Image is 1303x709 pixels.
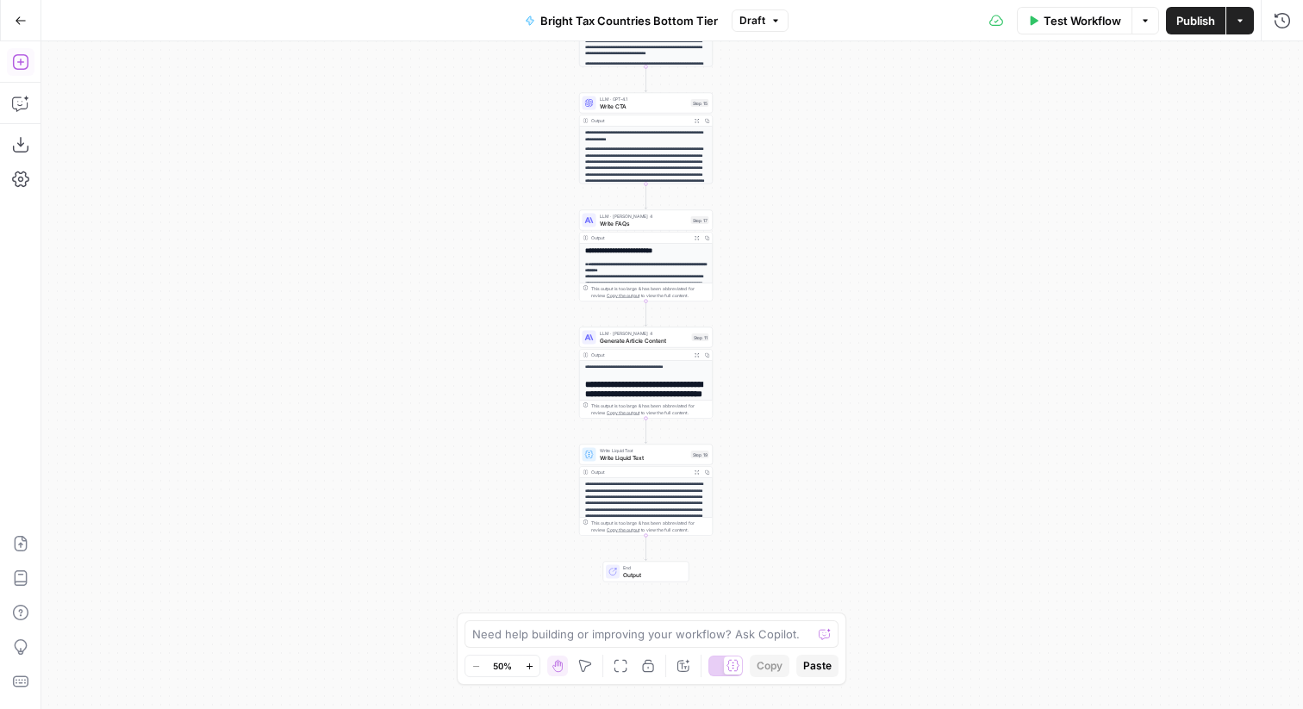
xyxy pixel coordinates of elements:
[514,7,728,34] button: Bright Tax Countries Bottom Tier
[757,658,782,674] span: Copy
[493,659,512,673] span: 50%
[691,451,709,458] div: Step 19
[591,351,689,358] div: Output
[600,336,689,345] span: Generate Article Content
[1017,7,1132,34] button: Test Workflow
[607,293,639,298] span: Copy the output
[591,285,709,299] div: This output is too large & has been abbreviated for review. to view the full content.
[691,99,709,107] div: Step 15
[692,333,709,341] div: Step 11
[739,13,765,28] span: Draft
[600,453,688,462] span: Write Liquid Text
[750,655,789,677] button: Copy
[591,519,709,533] div: This output is too large & has been abbreviated for review. to view the full content.
[591,234,689,241] div: Output
[645,302,647,327] g: Edge from step_17 to step_11
[607,410,639,415] span: Copy the output
[600,213,688,220] span: LLM · [PERSON_NAME] 4
[600,96,688,103] span: LLM · GPT-4.1
[600,330,689,337] span: LLM · [PERSON_NAME] 4
[623,564,682,571] span: End
[591,469,689,476] div: Output
[591,117,689,124] div: Output
[579,562,713,582] div: EndOutput
[600,219,688,227] span: Write FAQs
[1044,12,1121,29] span: Test Workflow
[645,419,647,444] g: Edge from step_11 to step_19
[796,655,839,677] button: Paste
[691,216,709,224] div: Step 17
[732,9,789,32] button: Draft
[645,67,647,92] g: Edge from step_16 to step_15
[645,184,647,209] g: Edge from step_15 to step_17
[803,658,832,674] span: Paste
[607,527,639,532] span: Copy the output
[600,102,688,110] span: Write CTA
[1166,7,1225,34] button: Publish
[600,447,688,454] span: Write Liquid Text
[1176,12,1215,29] span: Publish
[540,12,718,29] span: Bright Tax Countries Bottom Tier
[623,570,682,579] span: Output
[645,536,647,561] g: Edge from step_19 to end
[591,402,709,416] div: This output is too large & has been abbreviated for review. to view the full content.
